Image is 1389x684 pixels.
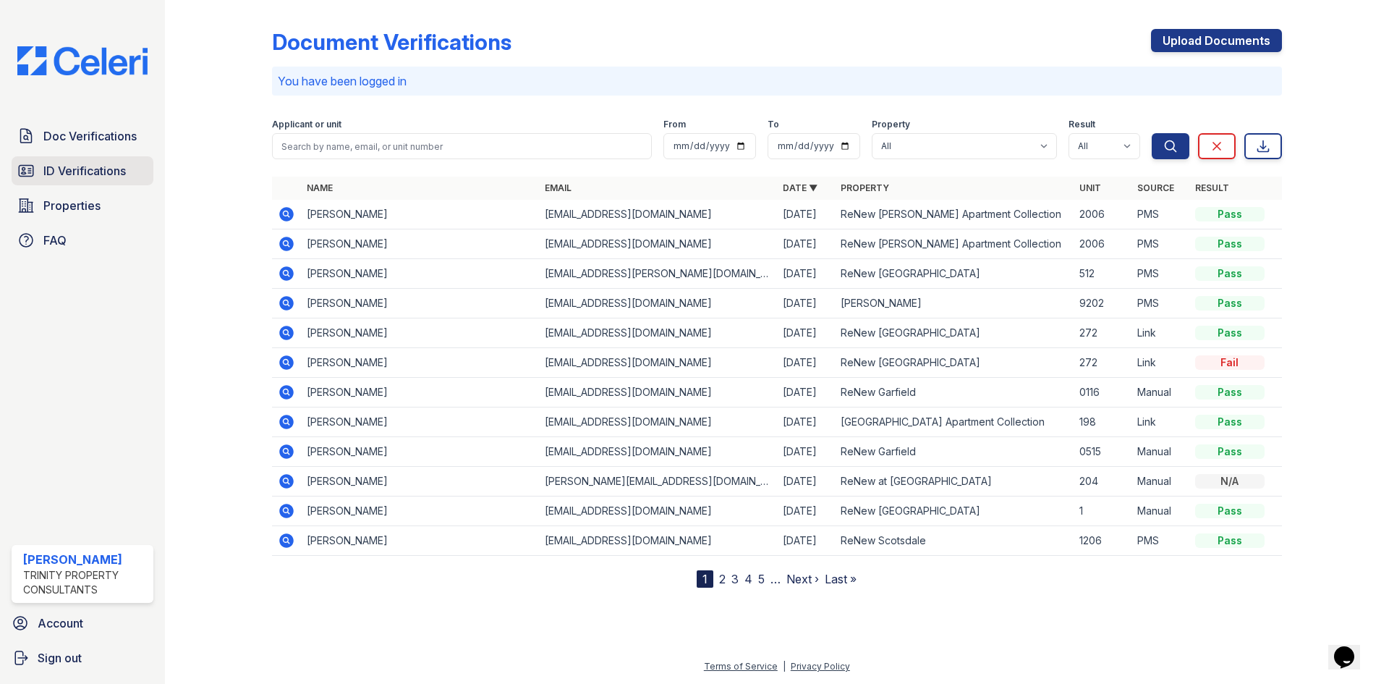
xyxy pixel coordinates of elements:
[43,162,126,180] span: ID Verifications
[539,526,777,556] td: [EMAIL_ADDRESS][DOMAIN_NAME]
[768,119,779,130] label: To
[777,408,835,437] td: [DATE]
[1195,444,1265,459] div: Pass
[539,437,777,467] td: [EMAIL_ADDRESS][DOMAIN_NAME]
[783,661,786,672] div: |
[1131,200,1189,229] td: PMS
[835,259,1073,289] td: ReNew [GEOGRAPHIC_DATA]
[1131,467,1189,497] td: Manual
[835,526,1073,556] td: ReNew Scotsdale
[12,226,153,255] a: FAQ
[1131,497,1189,526] td: Manual
[1195,266,1265,281] div: Pass
[835,200,1073,229] td: ReNew [PERSON_NAME] Apartment Collection
[1195,474,1265,489] div: N/A
[777,467,835,497] td: [DATE]
[1131,259,1189,289] td: PMS
[1137,182,1174,193] a: Source
[1195,415,1265,429] div: Pass
[1195,326,1265,340] div: Pass
[301,318,539,348] td: [PERSON_NAME]
[786,572,819,586] a: Next ›
[1195,296,1265,311] div: Pass
[1074,526,1131,556] td: 1206
[301,526,539,556] td: [PERSON_NAME]
[1195,207,1265,221] div: Pass
[301,348,539,378] td: [PERSON_NAME]
[841,182,889,193] a: Property
[272,29,511,55] div: Document Verifications
[301,437,539,467] td: [PERSON_NAME]
[1195,237,1265,251] div: Pass
[272,119,341,130] label: Applicant or unit
[539,378,777,408] td: [EMAIL_ADDRESS][DOMAIN_NAME]
[539,497,777,526] td: [EMAIL_ADDRESS][DOMAIN_NAME]
[777,259,835,289] td: [DATE]
[1131,229,1189,259] td: PMS
[1074,408,1131,437] td: 198
[272,133,652,159] input: Search by name, email, or unit number
[835,437,1073,467] td: ReNew Garfield
[301,467,539,497] td: [PERSON_NAME]
[1074,318,1131,348] td: 272
[1074,200,1131,229] td: 2006
[777,348,835,378] td: [DATE]
[23,551,148,568] div: [PERSON_NAME]
[744,572,752,586] a: 4
[1195,504,1265,518] div: Pass
[545,182,572,193] a: Email
[539,408,777,437] td: [EMAIL_ADDRESS][DOMAIN_NAME]
[539,200,777,229] td: [EMAIL_ADDRESS][DOMAIN_NAME]
[1074,378,1131,408] td: 0116
[38,615,83,632] span: Account
[777,318,835,348] td: [DATE]
[1074,259,1131,289] td: 512
[835,408,1073,437] td: [GEOGRAPHIC_DATA] Apartment Collection
[6,46,159,75] img: CE_Logo_Blue-a8612792a0a2168367f1c8372b55b34899dd931a85d93a1a3d3e32e68fde9ad4.png
[539,259,777,289] td: [EMAIL_ADDRESS][PERSON_NAME][DOMAIN_NAME]
[1074,497,1131,526] td: 1
[719,572,726,586] a: 2
[1151,29,1282,52] a: Upload Documents
[307,182,333,193] a: Name
[38,649,82,667] span: Sign out
[12,122,153,151] a: Doc Verifications
[6,609,159,638] a: Account
[777,289,835,318] td: [DATE]
[777,229,835,259] td: [DATE]
[663,119,686,130] label: From
[539,289,777,318] td: [EMAIL_ADDRESS][DOMAIN_NAME]
[783,182,817,193] a: Date ▼
[301,497,539,526] td: [PERSON_NAME]
[1195,182,1229,193] a: Result
[539,467,777,497] td: [PERSON_NAME][EMAIL_ADDRESS][DOMAIN_NAME]
[1195,533,1265,548] div: Pass
[697,570,713,588] div: 1
[835,378,1073,408] td: ReNew Garfield
[777,526,835,556] td: [DATE]
[1131,437,1189,467] td: Manual
[1195,355,1265,370] div: Fail
[278,72,1276,90] p: You have been logged in
[1074,437,1131,467] td: 0515
[1328,626,1375,670] iframe: chat widget
[777,497,835,526] td: [DATE]
[777,200,835,229] td: [DATE]
[23,568,148,597] div: Trinity Property Consultants
[835,318,1073,348] td: ReNew [GEOGRAPHIC_DATA]
[758,572,765,586] a: 5
[1074,289,1131,318] td: 9202
[777,437,835,467] td: [DATE]
[1131,408,1189,437] td: Link
[1074,467,1131,497] td: 204
[301,200,539,229] td: [PERSON_NAME]
[43,127,137,145] span: Doc Verifications
[1074,348,1131,378] td: 272
[1131,289,1189,318] td: PMS
[1195,385,1265,400] div: Pass
[301,378,539,408] td: [PERSON_NAME]
[835,467,1073,497] td: ReNew at [GEOGRAPHIC_DATA]
[1131,348,1189,378] td: Link
[301,259,539,289] td: [PERSON_NAME]
[1131,526,1189,556] td: PMS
